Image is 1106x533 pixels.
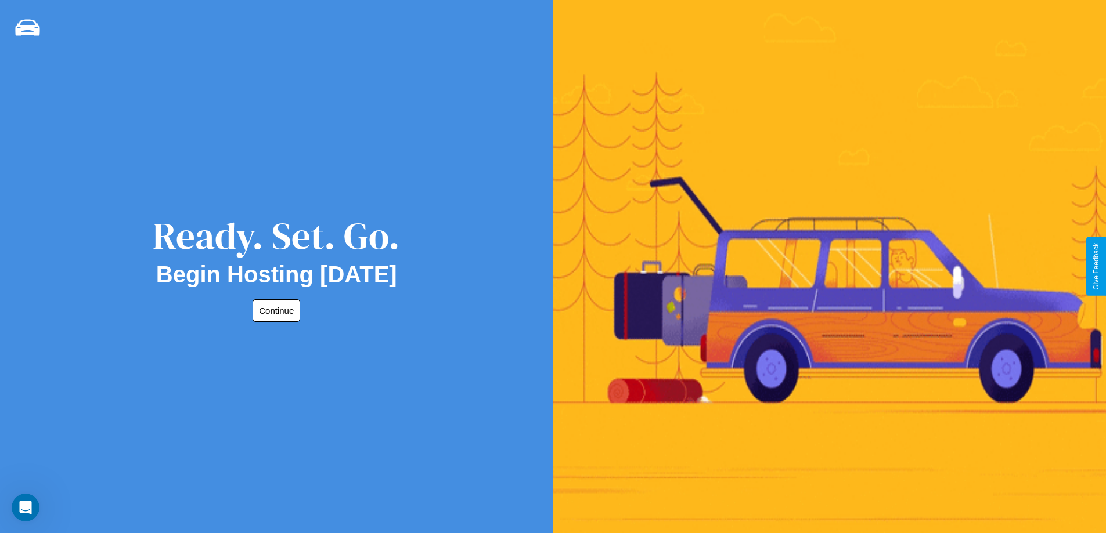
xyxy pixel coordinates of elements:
button: Continue [253,299,300,322]
div: Give Feedback [1092,243,1100,290]
h2: Begin Hosting [DATE] [156,262,397,288]
iframe: Intercom live chat [12,494,39,521]
div: Ready. Set. Go. [153,210,400,262]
